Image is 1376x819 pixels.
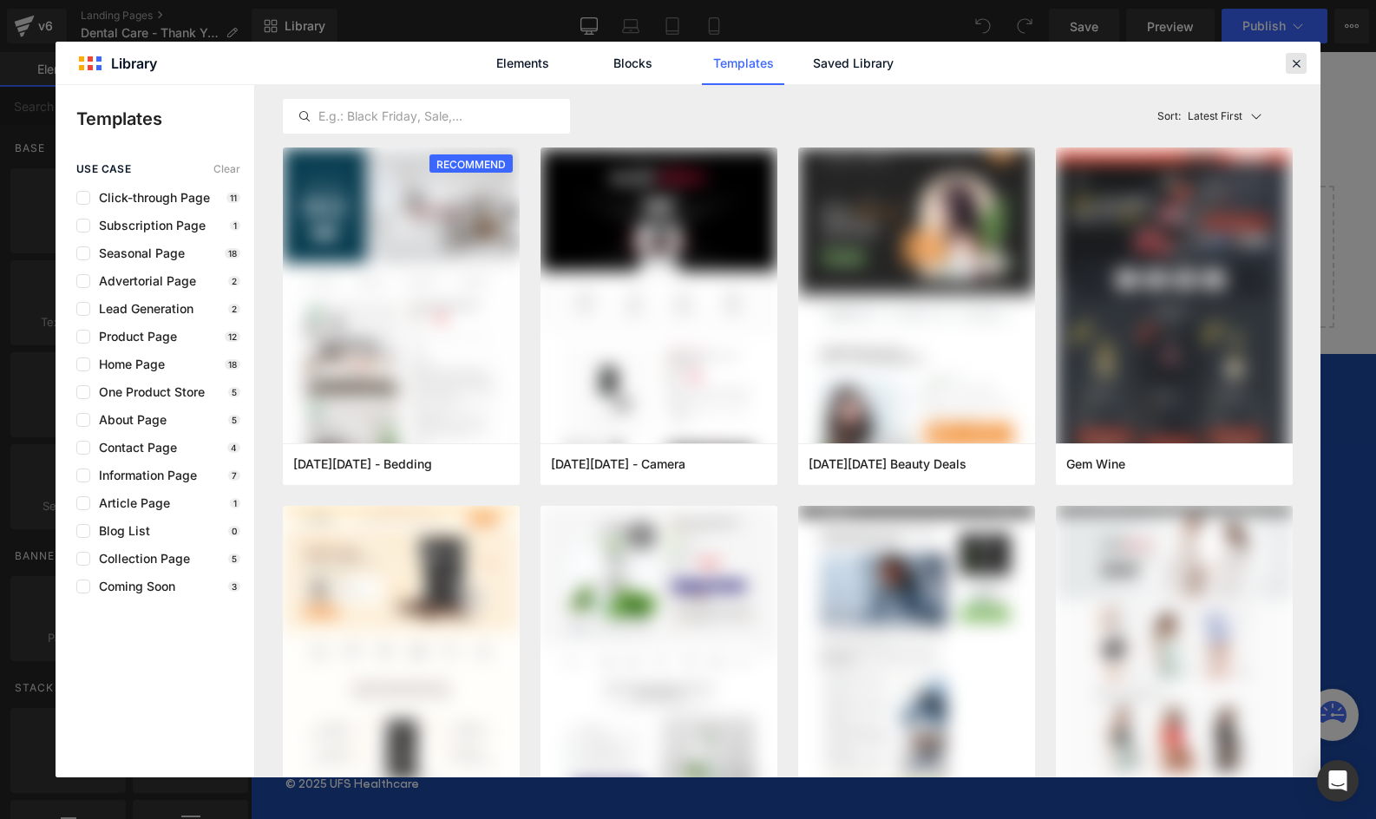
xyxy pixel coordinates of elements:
p: or Drag & Drop elements from left sidebar [70,223,1056,235]
input: E.g.: Black Friday, Sale,... [284,106,569,127]
span: Advertorial Page [90,274,196,288]
span: Gem Wine [1066,456,1125,472]
a: [PHONE_NUMBER] [779,645,908,663]
span: Seasonal Page [90,246,185,260]
span: One Product Store [90,385,205,399]
span: Information Page [90,468,197,482]
a: Saved Library [812,42,894,85]
span: Blog List [90,524,150,538]
p: 1 [230,498,240,508]
p: To contact UFS Eye Care, please see our [407,593,718,650]
button: Latest FirstSort:Latest First [1150,99,1294,134]
a: Terms and Conditions [35,541,195,560]
div: Open Intercom Messenger [1317,760,1359,802]
span: Black Friday - Camera [551,456,685,472]
a: Explore Blocks [400,174,556,209]
button: Registered Office [35,345,346,380]
p: 2 [228,304,240,314]
p: 18 [225,359,240,370]
span: Contact Us [407,351,506,373]
span: UFS Healthcare Business Units [779,351,1045,373]
span: Clear [213,163,240,175]
p: 2 [228,276,240,286]
a: Eye Care contact page [431,626,600,644]
span: Sort: [1157,110,1181,122]
p: 0 [228,526,240,536]
p: 18 [225,248,240,259]
p: © 2025 UFS Healthcare [35,720,168,742]
img: bb39deda-7990-40f7-8e83-51ac06fbe917.png [798,147,1035,466]
span: Registered Office [35,351,189,373]
a: Medical contact page [462,559,622,577]
a: Elements [482,42,564,85]
a: Add Single Section [570,174,726,209]
button: UFS Healthcare Business Units [779,345,1091,380]
span: Lead Generation [90,302,193,316]
h3: Emergencies [779,487,1091,514]
a: [PHONE_NUMBER] [779,588,908,606]
p: 5 [228,387,240,397]
span: use case [76,163,131,175]
img: 415fe324-69a9-4270-94dc-8478512c9daa.png [1056,147,1293,466]
span: Black Friday Beauty Deals [809,456,966,472]
span: Contact Page [90,441,177,455]
a: Pharmacy Locator [431,491,565,509]
a: UFS Medical [779,396,868,414]
p: Templates [76,106,254,132]
a: UFS Eye Care [779,435,875,453]
span: Subscription Page [90,219,206,233]
span: Article Page [90,496,170,510]
p: 1 [230,220,240,231]
p: To contact the UFS Central Office, please see our [407,391,718,448]
p: To contact a [GEOGRAPHIC_DATA], please see our [407,526,718,582]
p: Latest First [1188,108,1242,124]
span: Home Page [90,357,165,371]
p: 3 [228,581,240,592]
p: To contact a UFS Pharmacy, please see our [407,459,718,515]
a: Central Office contact details [462,424,683,442]
span: RECOMMEND [429,154,513,174]
a: Templates [702,42,784,85]
p: 11 [226,193,240,203]
span: Collection Page [90,552,190,566]
a: Privacy Policy [35,463,131,482]
p: [STREET_ADDRESS][PERSON_NAME], Ballarat VIC 3350, [GEOGRAPHIC_DATA] [35,391,346,448]
p: In the case of an emergency, please attend [GEOGRAPHIC_DATA] or [DEMOGRAPHIC_DATA][PERSON_NAME] [779,527,1091,668]
p: 5 [228,415,240,425]
span: Coming Soon [90,580,175,593]
p: 5 [228,554,240,564]
span: Cyber Monday - Bedding [293,456,432,472]
a: Whistleblower Policy [35,502,185,521]
p: 12 [225,331,240,342]
button: Contact Us [407,345,718,380]
p: 4 [227,442,240,453]
a: Blocks [592,42,674,85]
span: About Page [90,413,167,427]
span: Click-through Page [90,191,210,205]
p: 7 [228,470,240,481]
span: Product Page [90,330,177,344]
